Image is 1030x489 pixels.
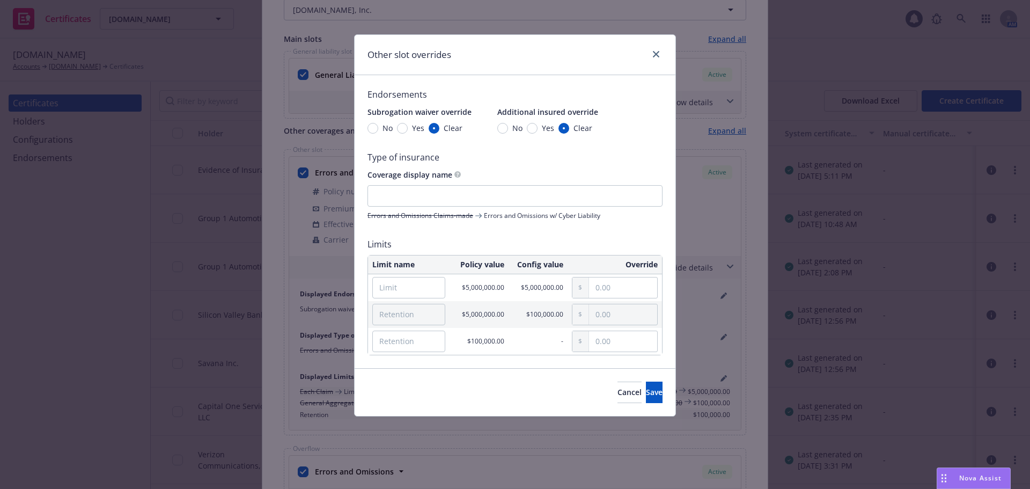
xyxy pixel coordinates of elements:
input: 0.00 [589,331,657,352]
span: Clear [444,122,462,134]
input: 0.00 [589,278,657,298]
td: $100,000.00 [509,301,568,328]
span: Additional insured override [497,107,598,117]
td: $100,000.00 [450,328,509,355]
span: Yes [542,122,554,134]
input: No [367,123,378,134]
td: - [509,328,568,355]
th: Override [568,256,662,274]
span: Endorsements [367,88,663,101]
span: Cancel [617,387,642,397]
h1: Other slot overrides [367,48,451,62]
input: 0.00 [589,304,657,325]
button: Nova Assist [937,468,1011,489]
span: Save [646,387,663,397]
td: $5,000,000.00 [450,301,509,328]
div: Drag to move [937,468,951,488]
button: Save [646,382,663,403]
span: Subrogation waiver override [367,107,472,117]
th: Config value [509,256,568,274]
input: Limit [372,277,445,298]
span: Type of insurance [367,151,663,164]
a: close [650,48,663,61]
td: $5,000,000.00 [450,274,509,301]
td: $5,000,000.00 [509,274,568,301]
button: Cancel [617,382,642,403]
span: Yes [412,122,424,134]
input: Retention [372,331,445,352]
input: Yes [397,123,408,134]
input: Clear [429,123,439,134]
th: Limit name [368,256,450,274]
th: Policy value [450,256,509,274]
span: Errors and Omissions w/ Cyber Liability [484,211,600,220]
span: Coverage display name [367,170,452,180]
span: Nova Assist [959,473,1002,483]
input: No [497,123,508,134]
input: Retention [372,304,445,325]
span: No [382,122,393,134]
input: Yes [527,123,538,134]
input: Clear [558,123,569,134]
span: Errors and Omissions Claims-made [367,211,473,220]
span: No [512,122,523,134]
span: Limits [367,238,663,251]
span: Clear [573,122,592,134]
